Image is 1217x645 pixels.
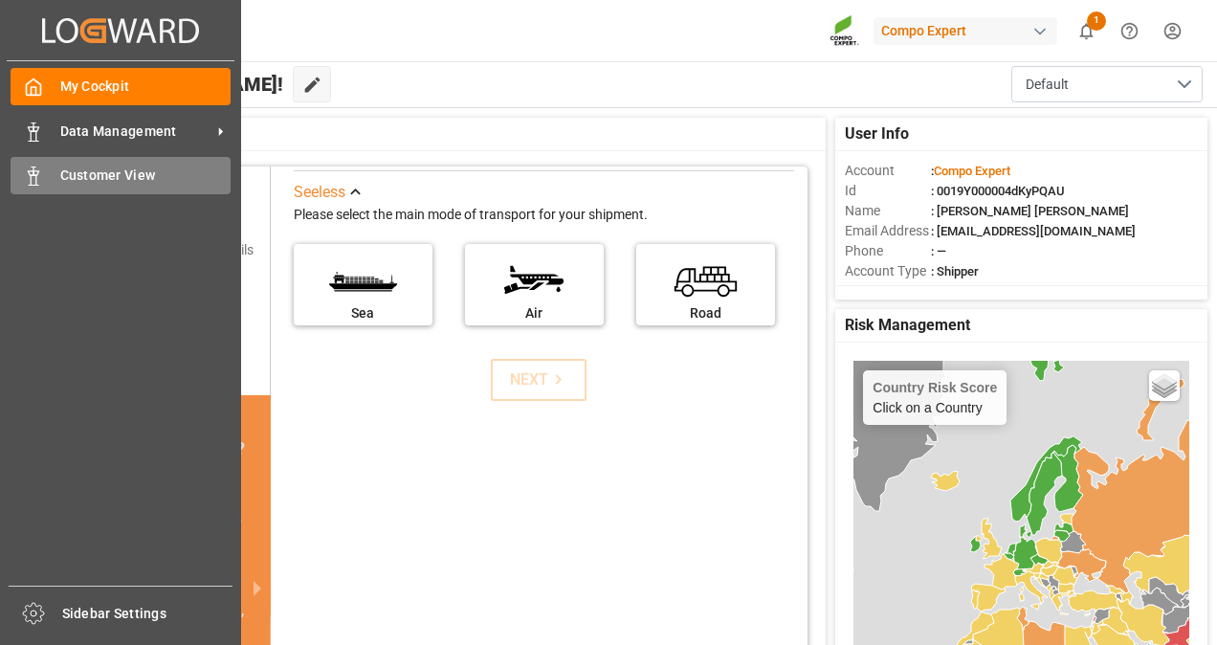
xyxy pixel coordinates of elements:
[845,221,931,241] span: Email Address
[845,241,931,261] span: Phone
[845,122,909,145] span: User Info
[1087,11,1106,31] span: 1
[294,204,794,227] div: Please select the main mode of transport for your shipment.
[873,380,997,395] h4: Country Risk Score
[931,204,1129,218] span: : [PERSON_NAME] [PERSON_NAME]
[475,303,594,323] div: Air
[62,604,233,624] span: Sidebar Settings
[845,181,931,201] span: Id
[1108,10,1151,53] button: Help Center
[845,161,931,181] span: Account
[845,261,931,281] span: Account Type
[845,201,931,221] span: Name
[1026,75,1069,95] span: Default
[60,122,211,142] span: Data Management
[931,184,1065,198] span: : 0019Y000004dKyPQAU
[873,380,997,415] div: Click on a Country
[1011,66,1203,102] button: open menu
[845,314,970,337] span: Risk Management
[11,68,231,105] a: My Cockpit
[491,359,586,401] button: NEXT
[874,17,1057,45] div: Compo Expert
[931,244,946,258] span: : —
[1149,370,1180,401] a: Layers
[931,164,1010,178] span: :
[294,181,345,204] div: See less
[60,77,232,97] span: My Cockpit
[931,264,979,278] span: : Shipper
[646,303,765,323] div: Road
[11,157,231,194] a: Customer View
[931,224,1136,238] span: : [EMAIL_ADDRESS][DOMAIN_NAME]
[874,12,1065,49] button: Compo Expert
[510,368,568,391] div: NEXT
[134,240,254,260] div: Add shipping details
[1065,10,1108,53] button: show 1 new notifications
[830,14,860,48] img: Screenshot%202023-09-29%20at%2010.02.21.png_1712312052.png
[60,166,232,186] span: Customer View
[303,303,423,323] div: Sea
[934,164,1010,178] span: Compo Expert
